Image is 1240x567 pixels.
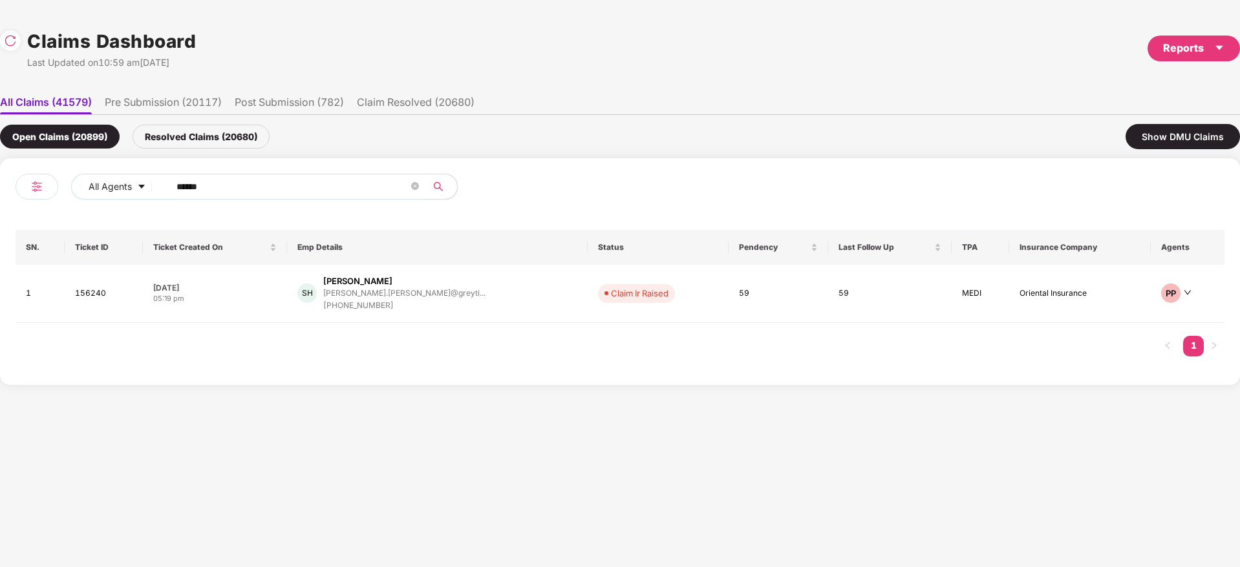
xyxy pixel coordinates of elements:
div: 05:19 pm [153,293,277,304]
div: [PERSON_NAME] [323,275,392,287]
th: Ticket ID [65,230,143,265]
span: right [1210,342,1218,349]
span: down [1184,289,1192,296]
span: caret-down [137,182,146,192]
td: 1 [16,265,65,323]
th: Agents [1151,230,1224,265]
li: Post Submission (782) [235,96,344,114]
th: Pendency [729,230,828,265]
div: Show DMU Claims [1126,124,1240,149]
div: SH [297,283,317,303]
span: close-circle [411,181,419,193]
button: search [425,174,458,200]
button: left [1157,336,1178,356]
td: 59 [828,265,952,323]
button: All Agentscaret-down [71,174,174,200]
li: Previous Page [1157,336,1178,356]
div: Reports [1163,40,1224,56]
td: 59 [729,265,828,323]
h1: Claims Dashboard [27,27,196,56]
span: Pendency [739,242,808,253]
li: 1 [1183,336,1204,356]
span: Last Follow Up [839,242,932,253]
td: MEDI [952,265,1009,323]
th: Emp Details [287,230,588,265]
div: Resolved Claims (20680) [133,125,270,149]
th: TPA [952,230,1009,265]
span: caret-down [1214,43,1224,53]
td: Oriental Insurance [1009,265,1151,323]
div: [PHONE_NUMBER] [323,300,486,312]
span: close-circle [411,182,419,190]
img: svg+xml;base64,PHN2ZyB4bWxucz0iaHR0cDovL3d3dy53My5vcmcvMjAwMC9zdmciIHdpZHRoPSIyNCIgaGVpZ2h0PSIyNC... [29,179,45,194]
button: right [1204,336,1224,356]
li: Next Page [1204,336,1224,356]
a: 1 [1183,336,1204,355]
span: search [425,181,451,192]
span: left [1164,342,1171,349]
th: Ticket Created On [143,230,287,265]
div: PP [1161,283,1181,303]
div: [PERSON_NAME].[PERSON_NAME]@greyti... [323,289,486,297]
li: Claim Resolved (20680) [357,96,475,114]
th: Status [588,230,728,265]
th: Last Follow Up [828,230,952,265]
div: Claim Ir Raised [611,287,668,300]
div: [DATE] [153,282,277,293]
span: Ticket Created On [153,242,267,253]
img: svg+xml;base64,PHN2ZyBpZD0iUmVsb2FkLTMyeDMyIiB4bWxucz0iaHR0cDovL3d3dy53My5vcmcvMjAwMC9zdmciIHdpZH... [4,34,17,47]
td: 156240 [65,265,143,323]
li: Pre Submission (20117) [105,96,222,114]
div: Last Updated on 10:59 am[DATE] [27,56,196,70]
span: All Agents [89,180,132,194]
th: Insurance Company [1009,230,1151,265]
th: SN. [16,230,65,265]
